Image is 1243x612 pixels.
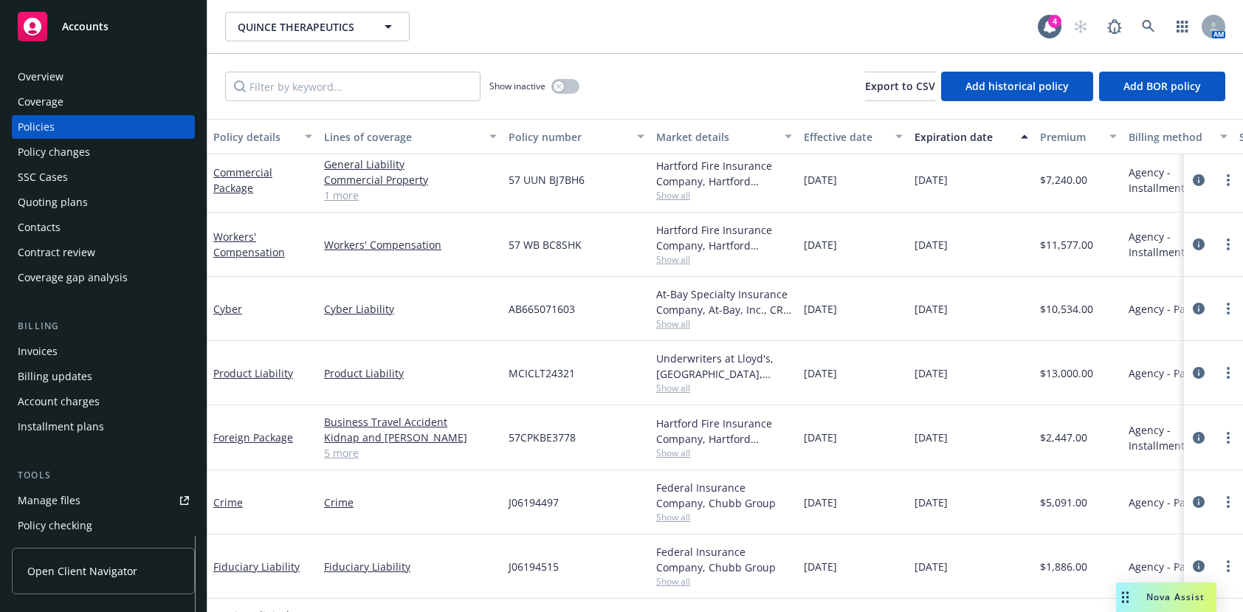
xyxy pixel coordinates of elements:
span: $11,577.00 [1040,237,1093,252]
a: Account charges [12,390,195,413]
a: General Liability [324,157,497,172]
span: QUINCE THERAPEUTICS [238,19,365,35]
div: Billing method [1129,129,1211,145]
span: $10,534.00 [1040,301,1093,317]
a: more [1219,300,1237,317]
div: Hartford Fire Insurance Company, Hartford Insurance Group [656,158,792,189]
a: Contacts [12,216,195,239]
span: Add historical policy [965,79,1069,93]
a: Accounts [12,6,195,47]
span: [DATE] [804,237,837,252]
a: Search [1134,12,1163,41]
span: Agency - Pay in full [1129,495,1222,510]
div: 4 [1048,15,1061,28]
button: Nova Assist [1116,582,1216,612]
span: $2,447.00 [1040,430,1087,445]
button: Premium [1034,119,1123,154]
div: Lines of coverage [324,129,481,145]
a: Workers' Compensation [213,230,285,259]
span: MCICLT24321 [509,365,575,381]
span: AB665071603 [509,301,575,317]
div: Coverage gap analysis [18,266,128,289]
span: Agency - Installments [1129,165,1227,196]
div: Market details [656,129,776,145]
a: Policy changes [12,140,195,164]
a: Invoices [12,340,195,363]
a: more [1219,364,1237,382]
div: At-Bay Specialty Insurance Company, At-Bay, Inc., CRC Group [656,286,792,317]
a: Fiduciary Liability [213,560,300,574]
span: 57CPKBE3778 [509,430,576,445]
span: [DATE] [915,430,948,445]
span: [DATE] [915,301,948,317]
div: Contract review [18,241,95,264]
a: more [1219,557,1237,575]
a: Contract review [12,241,195,264]
a: circleInformation [1190,429,1208,447]
div: Drag to move [1116,582,1134,612]
div: Expiration date [915,129,1012,145]
button: Effective date [798,119,909,154]
button: Export to CSV [865,72,935,101]
span: $1,886.00 [1040,559,1087,574]
a: Business Travel Accident [324,414,497,430]
span: [DATE] [915,365,948,381]
div: Account charges [18,390,100,413]
a: Report a Bug [1100,12,1129,41]
div: Policies [18,115,55,139]
a: Overview [12,65,195,89]
a: Commercial Property [324,172,497,188]
div: Underwriters at Lloyd's, [GEOGRAPHIC_DATA], [PERSON_NAME] of [GEOGRAPHIC_DATA], Clinical Trials I... [656,351,792,382]
button: Expiration date [909,119,1034,154]
span: Agency - Pay in full [1129,301,1222,317]
a: Policies [12,115,195,139]
div: Federal Insurance Company, Chubb Group [656,544,792,575]
div: Effective date [804,129,886,145]
span: Add BOR policy [1123,79,1201,93]
button: Policy details [207,119,318,154]
a: Commercial Package [213,165,272,195]
a: 1 more [324,188,497,203]
a: Billing updates [12,365,195,388]
span: Show all [656,317,792,330]
span: 57 UUN BJ7BH6 [509,172,585,188]
a: circleInformation [1190,364,1208,382]
div: Coverage [18,90,63,114]
div: Hartford Fire Insurance Company, Hartford Insurance Group [656,416,792,447]
div: Contacts [18,216,61,239]
a: Cyber Liability [324,301,497,317]
span: $13,000.00 [1040,365,1093,381]
span: [DATE] [915,172,948,188]
span: $5,091.00 [1040,495,1087,510]
div: Installment plans [18,415,104,439]
a: Product Liability [324,365,497,381]
span: Nova Assist [1146,591,1205,603]
a: Manage files [12,489,195,512]
div: Quoting plans [18,190,88,214]
div: Invoices [18,340,58,363]
a: circleInformation [1190,557,1208,575]
a: Crime [324,495,497,510]
div: Hartford Fire Insurance Company, Hartford Insurance Group [656,222,792,253]
a: Switch app [1168,12,1197,41]
span: Export to CSV [865,79,935,93]
span: [DATE] [804,430,837,445]
div: Policy number [509,129,628,145]
a: more [1219,429,1237,447]
button: Policy number [503,119,650,154]
a: SSC Cases [12,165,195,189]
span: Show all [656,253,792,266]
a: Kidnap and [PERSON_NAME] [324,430,497,445]
span: [DATE] [804,172,837,188]
a: more [1219,493,1237,511]
div: Manage files [18,489,80,512]
div: Policy changes [18,140,90,164]
a: 5 more [324,445,497,461]
a: Fiduciary Liability [324,559,497,574]
span: [DATE] [915,237,948,252]
button: Lines of coverage [318,119,503,154]
a: Crime [213,495,243,509]
button: Add BOR policy [1099,72,1225,101]
button: Market details [650,119,798,154]
span: Agency - Pay in full [1129,365,1222,381]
